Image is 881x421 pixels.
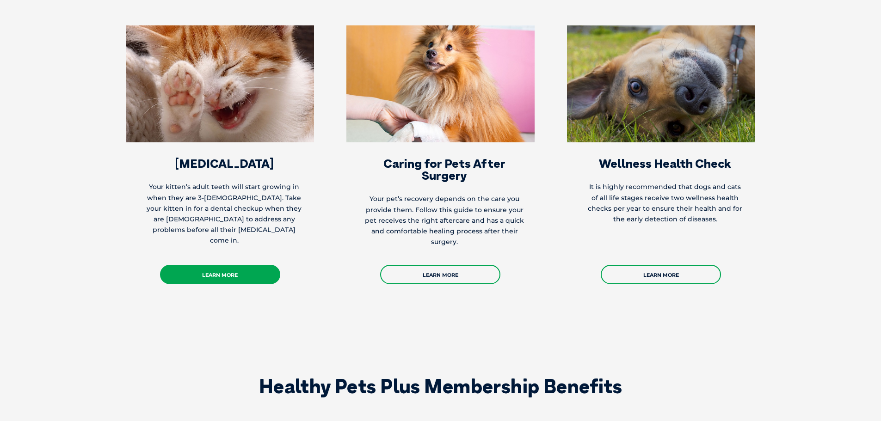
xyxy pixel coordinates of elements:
p: Your pet’s recovery depends on the care you provide them. Follow this guide to ensure your pet re... [365,194,524,247]
a: Learn More [160,265,280,284]
h3: Caring for Pets After Surgery [365,158,524,182]
a: Learn More [380,265,500,284]
h2: Healthy Pets Plus Membership Benefits [145,377,737,396]
p: It is highly recommended that dogs and cats of all life stages receive two wellness health checks... [585,182,745,225]
button: Search [863,42,872,51]
a: Learn More [601,265,721,284]
img: Kitten Teething [126,25,314,142]
p: Your kitten’s adult teeth will start growing in when they are 3-[DEMOGRAPHIC_DATA]. Take your kit... [145,182,304,246]
h3: Wellness Health Check [585,158,745,170]
h3: [MEDICAL_DATA] [145,158,304,170]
